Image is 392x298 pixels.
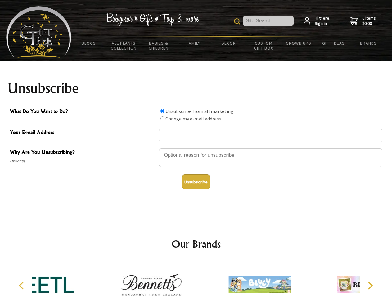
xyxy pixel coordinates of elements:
[351,37,386,50] a: Brands
[362,15,376,26] span: 0 items
[12,237,380,251] h2: Our Brands
[281,37,316,50] a: Grown Ups
[10,157,156,165] span: Optional
[106,13,199,26] img: Babywear - Gifts - Toys & more
[10,129,156,138] span: Your E-mail Address
[362,21,376,26] strong: $0.00
[182,174,210,189] button: Unsubscribe
[211,37,246,50] a: Decor
[106,37,142,55] a: All Plants Collection
[159,129,382,142] input: Your E-mail Address
[16,279,29,292] button: Previous
[176,37,211,50] a: Family
[246,37,281,55] a: Custom Gift Box
[160,116,164,120] input: What Do You Want to Do?
[363,279,377,292] button: Next
[10,107,156,116] span: What Do You Want to Do?
[7,81,385,96] h1: Unsubscribe
[315,16,331,26] span: Hi there,
[159,148,382,167] textarea: Why Are You Unsubscribing?
[71,37,106,50] a: BLOGS
[315,21,331,26] strong: Sign in
[141,37,176,55] a: Babies & Children
[304,16,331,26] a: Hi there,Sign in
[10,148,156,157] span: Why Are You Unsubscribing?
[243,16,294,26] input: Site Search
[160,109,164,113] input: What Do You Want to Do?
[234,18,240,25] img: product search
[350,16,376,26] a: 0 items$0.00
[6,6,71,58] img: Babyware - Gifts - Toys and more...
[165,115,221,122] label: Change my e-mail address
[316,37,351,50] a: Gift Ideas
[165,108,233,114] label: Unsubscribe from all marketing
